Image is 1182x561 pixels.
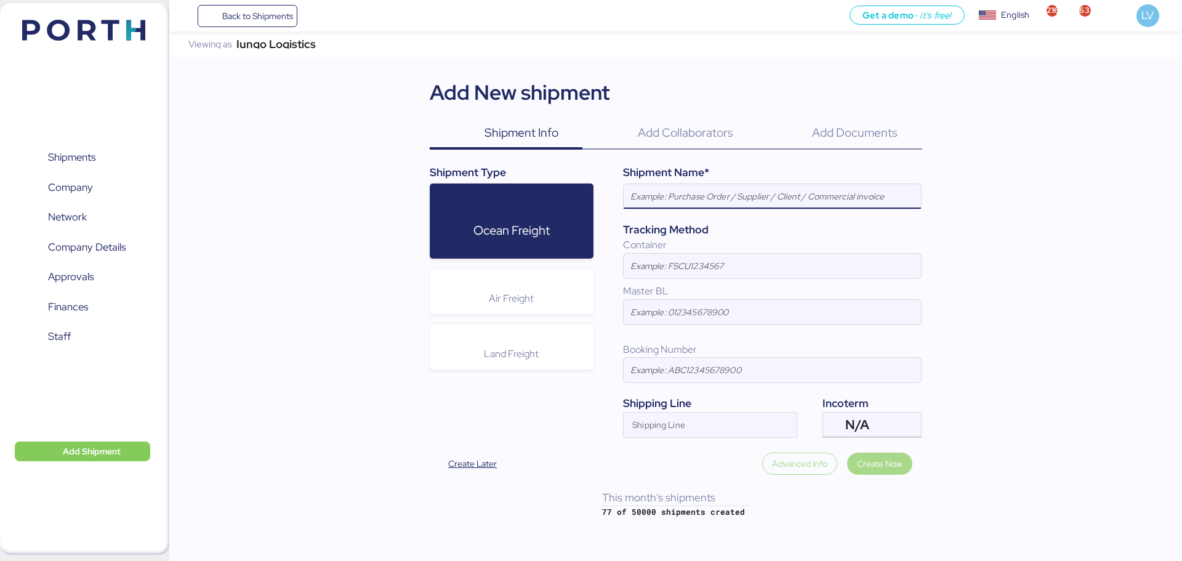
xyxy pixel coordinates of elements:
span: Booking Number [623,343,697,356]
input: Example: FSCU1234567 [624,254,921,278]
input: Example: Purchase Order / Supplier / Client / Commercial invoice [624,184,921,209]
span: Add Collaborators [638,124,733,140]
div: English [1001,9,1029,22]
span: Staff [48,328,71,345]
button: Create Later [430,453,516,476]
span: Company Details [48,238,126,256]
span: Add Shipment [63,444,121,459]
span: Company [48,179,93,196]
input: Example: 012345678900 [624,300,921,325]
span: Create Later [448,456,497,471]
button: Add Shipment [15,442,150,461]
div: Add New shipment [430,77,610,108]
span: Container [623,238,667,251]
span: N/A [845,419,869,430]
div: Incoterm [822,395,922,411]
span: Air Freight [489,292,534,305]
input: Example: ABC12345678900 [624,358,921,382]
span: Shipments [48,148,95,166]
div: Iungo Logistics [236,40,316,49]
div: Viewing as [188,40,232,49]
span: Master BL [623,285,669,297]
a: Network [8,203,151,232]
span: Shipment Info [484,124,558,140]
button: Create Now [847,453,912,475]
span: Network [48,208,87,226]
div: Shipment Type [430,164,594,180]
div: Shipping Line [623,395,797,411]
span: Create Now [857,456,903,471]
span: Advanced Info [772,456,827,471]
a: Finances [8,293,151,321]
input: Shipping Line [624,421,774,436]
div: Shipment Name* [623,164,922,180]
button: Advanced Info [762,453,837,475]
span: Land Freight [484,347,539,360]
a: Company [8,173,151,201]
span: Approvals [48,268,94,286]
a: Back to Shipments [198,5,298,27]
span: This month's shipments [602,490,715,504]
a: Staff [8,323,151,351]
span: Back to Shipments [222,9,293,23]
a: Shipments [8,143,151,172]
span: Finances [48,298,88,316]
a: Company Details [8,233,151,261]
span: LV [1141,7,1154,23]
div: 77 of 50000 shipments created [602,506,750,518]
button: Menu [177,6,198,26]
div: Tracking Method [623,222,922,238]
a: Approvals [8,263,151,291]
span: Add Documents [812,124,898,140]
span: Ocean Freight [473,222,550,238]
